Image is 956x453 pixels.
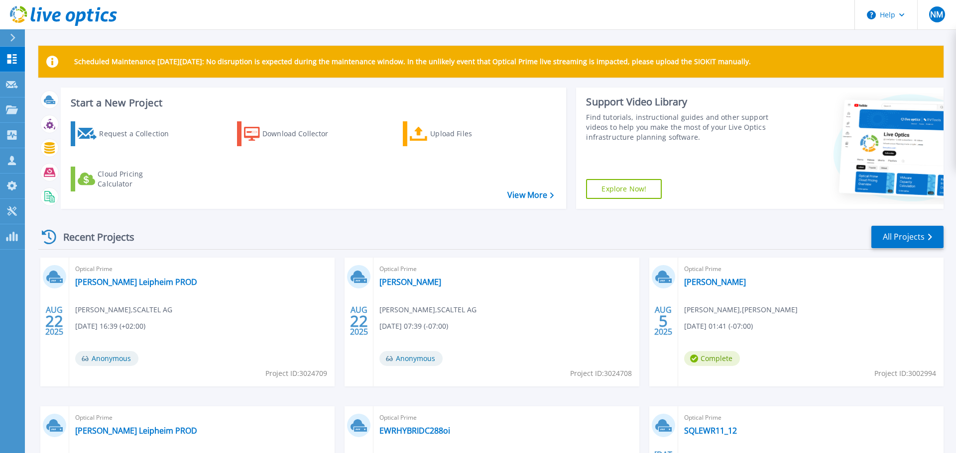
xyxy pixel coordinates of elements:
span: Anonymous [75,351,138,366]
span: [DATE] 16:39 (+02:00) [75,321,145,332]
a: [PERSON_NAME] Leipheim PROD [75,426,197,436]
a: [PERSON_NAME] [684,277,746,287]
span: [PERSON_NAME] , SCALTEL AG [379,304,477,315]
div: Find tutorials, instructional guides and other support videos to help you make the most of your L... [586,112,773,142]
span: [DATE] 01:41 (-07:00) [684,321,753,332]
span: 22 [45,317,63,325]
span: Optical Prime [379,412,633,423]
span: Project ID: 3024708 [570,368,632,379]
a: Explore Now! [586,179,662,199]
span: Anonymous [379,351,443,366]
a: View More [507,190,554,200]
div: Request a Collection [99,124,179,144]
span: Project ID: 3002994 [874,368,936,379]
div: AUG 2025 [45,303,64,339]
a: [PERSON_NAME] [379,277,441,287]
a: SQLEWR11_12 [684,426,737,436]
span: NM [930,10,943,18]
a: Cloud Pricing Calculator [71,167,182,191]
a: All Projects [871,226,944,248]
a: EWRHYBRIDC288oi [379,426,450,436]
div: Upload Files [430,124,510,144]
a: Upload Files [403,121,514,146]
span: 22 [350,317,368,325]
div: Recent Projects [38,225,148,249]
span: Optical Prime [75,264,329,274]
div: Support Video Library [586,95,773,108]
h3: Start a New Project [71,97,554,108]
span: 5 [659,317,668,325]
div: AUG 2025 [350,303,368,339]
span: [PERSON_NAME] , SCALTEL AG [75,304,172,315]
a: [PERSON_NAME] Leipheim PROD [75,277,197,287]
span: [DATE] 07:39 (-07:00) [379,321,448,332]
p: Scheduled Maintenance [DATE][DATE]: No disruption is expected during the maintenance window. In t... [74,58,751,66]
span: Complete [684,351,740,366]
div: Cloud Pricing Calculator [98,169,177,189]
span: [PERSON_NAME] , [PERSON_NAME] [684,304,798,315]
span: Optical Prime [379,264,633,274]
div: AUG 2025 [654,303,673,339]
span: Project ID: 3024709 [265,368,327,379]
div: Download Collector [262,124,342,144]
a: Request a Collection [71,121,182,146]
a: Download Collector [237,121,348,146]
span: Optical Prime [684,412,938,423]
span: Optical Prime [684,264,938,274]
span: Optical Prime [75,412,329,423]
